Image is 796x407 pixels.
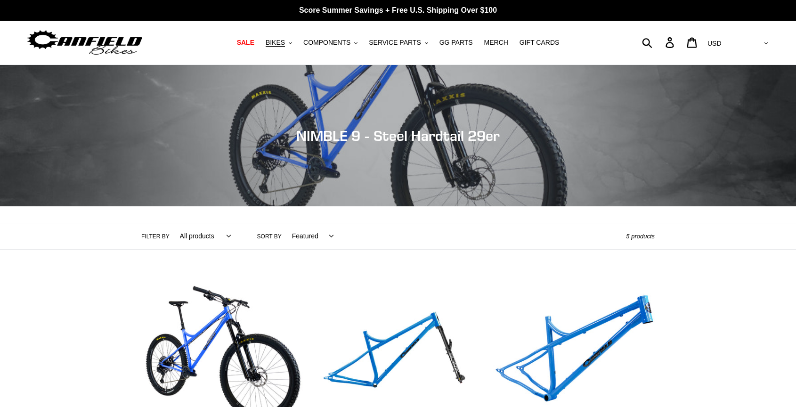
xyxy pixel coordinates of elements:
[479,36,513,49] a: MERCH
[364,36,432,49] button: SERVICE PARTS
[439,39,473,47] span: GG PARTS
[369,39,421,47] span: SERVICE PARTS
[141,232,170,241] label: Filter by
[484,39,508,47] span: MERCH
[296,127,500,144] span: NIMBLE 9 - Steel Hardtail 29er
[26,28,144,57] img: Canfield Bikes
[232,36,259,49] a: SALE
[266,39,285,47] span: BIKES
[299,36,362,49] button: COMPONENTS
[237,39,254,47] span: SALE
[515,36,564,49] a: GIFT CARDS
[520,39,560,47] span: GIFT CARDS
[435,36,478,49] a: GG PARTS
[647,32,671,53] input: Search
[303,39,350,47] span: COMPONENTS
[257,232,282,241] label: Sort by
[626,233,655,240] span: 5 products
[261,36,297,49] button: BIKES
